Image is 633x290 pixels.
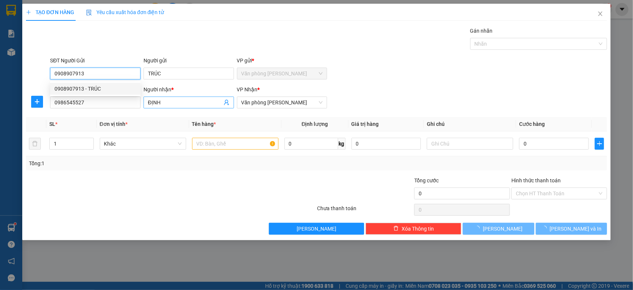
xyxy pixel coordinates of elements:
[597,11,603,17] span: close
[55,85,136,93] div: 0908907913 - TRÚC
[269,223,365,235] button: [PERSON_NAME]
[224,100,230,105] span: user-add
[32,99,43,105] span: plus
[519,121,545,127] span: Cước hàng
[100,121,128,127] span: Đơn vị tính
[595,141,604,147] span: plus
[475,226,483,231] span: loading
[50,56,141,65] div: SĐT Người Gửi
[192,138,278,150] input: VD: Bàn, Ghế
[29,159,245,167] div: Tổng: 1
[427,138,513,150] input: Ghi Chú
[470,28,493,34] label: Gán nhãn
[144,56,234,65] div: Người gửi
[297,225,336,233] span: [PERSON_NAME]
[536,223,607,235] button: [PERSON_NAME] và In
[366,223,461,235] button: deleteXóa Thông tin
[31,96,43,108] button: plus
[26,10,31,15] span: plus
[237,56,327,65] div: VP gửi
[237,87,258,92] span: VP Nhận
[26,9,74,15] span: TẠO ĐƠN HÀNG
[352,121,379,127] span: Giá trị hàng
[338,138,346,150] span: kg
[402,225,434,233] span: Xóa Thông tin
[49,121,55,127] span: SL
[50,83,141,95] div: 0908907913 - TRÚC
[393,226,399,232] span: delete
[86,9,164,15] span: Yêu cầu xuất hóa đơn điện tử
[104,138,182,149] span: Khác
[29,138,41,150] button: delete
[144,85,234,94] div: Người nhận
[302,121,328,127] span: Định lượng
[424,117,516,131] th: Ghi chú
[550,225,602,233] span: [PERSON_NAME] và In
[463,223,534,235] button: [PERSON_NAME]
[590,4,611,25] button: Close
[542,226,550,231] span: loading
[483,225,522,233] span: [PERSON_NAME]
[352,138,421,150] input: 0
[192,121,216,127] span: Tên hàng
[511,177,561,183] label: Hình thức thanh toán
[414,177,439,183] span: Tổng cước
[317,204,414,217] div: Chưa thanh toán
[595,138,604,150] button: plus
[241,97,323,108] span: Văn phòng Vũ Linh
[86,10,92,16] img: icon
[241,68,323,79] span: Văn phòng Cao Thắng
